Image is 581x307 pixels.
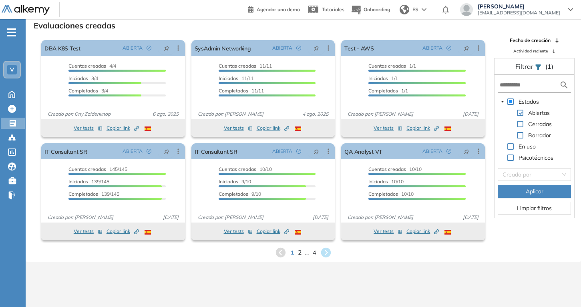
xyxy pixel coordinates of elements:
[314,45,319,51] span: pushpin
[446,149,451,154] span: check-circle
[195,214,267,221] span: Creado por: [PERSON_NAME]
[68,191,119,197] span: 139/145
[374,123,402,133] button: Ver tests
[44,214,117,221] span: Creado por: [PERSON_NAME]
[44,143,87,159] a: IT Consultant SR
[368,191,414,197] span: 10/10
[368,75,398,81] span: 1/1
[145,230,151,235] img: ESP
[368,63,416,69] span: 1/1
[164,45,169,51] span: pushpin
[2,5,50,15] img: Logo
[195,143,237,159] a: IT Consultant SR
[219,88,264,94] span: 11/11
[248,4,300,14] a: Agendar una demo
[526,187,543,196] span: Aplicar
[44,110,114,118] span: Creado por: Orly Zaidenknop
[559,80,569,90] img: search icon
[308,145,325,158] button: pushpin
[74,123,103,133] button: Ver tests
[257,123,289,133] button: Copiar link
[528,109,550,116] span: Abiertas
[344,143,382,159] a: QA Analyst VT
[34,21,115,30] h3: Evaluaciones creadas
[68,166,127,172] span: 145/145
[513,48,548,54] span: Actividad reciente
[147,46,151,50] span: check-circle
[219,179,251,185] span: 9/10
[422,148,442,155] span: ABIERTA
[74,227,103,236] button: Ver tests
[464,45,469,51] span: pushpin
[160,214,182,221] span: [DATE]
[517,142,537,151] span: En uso
[406,123,439,133] button: Copiar link
[444,230,451,235] img: ESP
[219,179,238,185] span: Iniciadas
[498,202,571,215] button: Limpiar filtros
[368,63,406,69] span: Cuentas creadas
[368,166,406,172] span: Cuentas creadas
[123,148,143,155] span: ABIERTA
[528,120,552,128] span: Cerradas
[10,66,14,73] span: V
[510,37,551,44] span: Fecha de creación
[501,100,505,104] span: caret-down
[517,204,552,213] span: Limpiar filtros
[149,110,182,118] span: 6 ago. 2025
[219,166,256,172] span: Cuentas creadas
[224,123,253,133] button: Ver tests
[406,228,439,235] span: Copiar link
[458,145,475,158] button: pushpin
[257,124,289,132] span: Copiar link
[498,185,571,198] button: Aplicar
[368,179,388,185] span: Iniciadas
[219,75,254,81] span: 11/11
[44,40,80,56] a: DBA K8S Test
[107,124,139,132] span: Copiar link
[406,227,439,236] button: Copiar link
[460,214,482,221] span: [DATE]
[296,149,301,154] span: check-circle
[368,179,404,185] span: 10/10
[68,191,98,197] span: Completados
[313,249,316,257] span: 4
[7,32,16,33] i: -
[460,110,482,118] span: [DATE]
[400,5,409,14] img: world
[368,191,398,197] span: Completados
[528,132,551,139] span: Borrador
[478,3,560,10] span: [PERSON_NAME]
[308,42,325,54] button: pushpin
[68,166,106,172] span: Cuentas creadas
[519,154,553,161] span: Psicotécnicos
[527,130,553,140] span: Borrador
[257,228,289,235] span: Copiar link
[422,8,426,11] img: arrow
[219,63,272,69] span: 11/11
[68,75,88,81] span: Iniciadas
[219,88,248,94] span: Completados
[305,249,309,257] span: ...
[219,191,261,197] span: 9/10
[272,148,292,155] span: ABIERTA
[123,44,143,52] span: ABIERTA
[527,108,551,118] span: Abiertas
[295,126,301,131] img: ESP
[147,149,151,154] span: check-circle
[519,98,539,105] span: Estados
[68,179,109,185] span: 139/145
[517,97,541,106] span: Estados
[344,110,416,118] span: Creado por: [PERSON_NAME]
[368,88,398,94] span: Completados
[158,145,175,158] button: pushpin
[310,214,332,221] span: [DATE]
[464,148,469,155] span: pushpin
[478,10,560,16] span: [EMAIL_ADDRESS][DOMAIN_NAME]
[344,214,416,221] span: Creado por: [PERSON_NAME]
[527,119,553,129] span: Cerradas
[219,166,272,172] span: 10/10
[68,75,98,81] span: 3/4
[545,62,553,71] span: (1)
[322,6,344,12] span: Tutoriales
